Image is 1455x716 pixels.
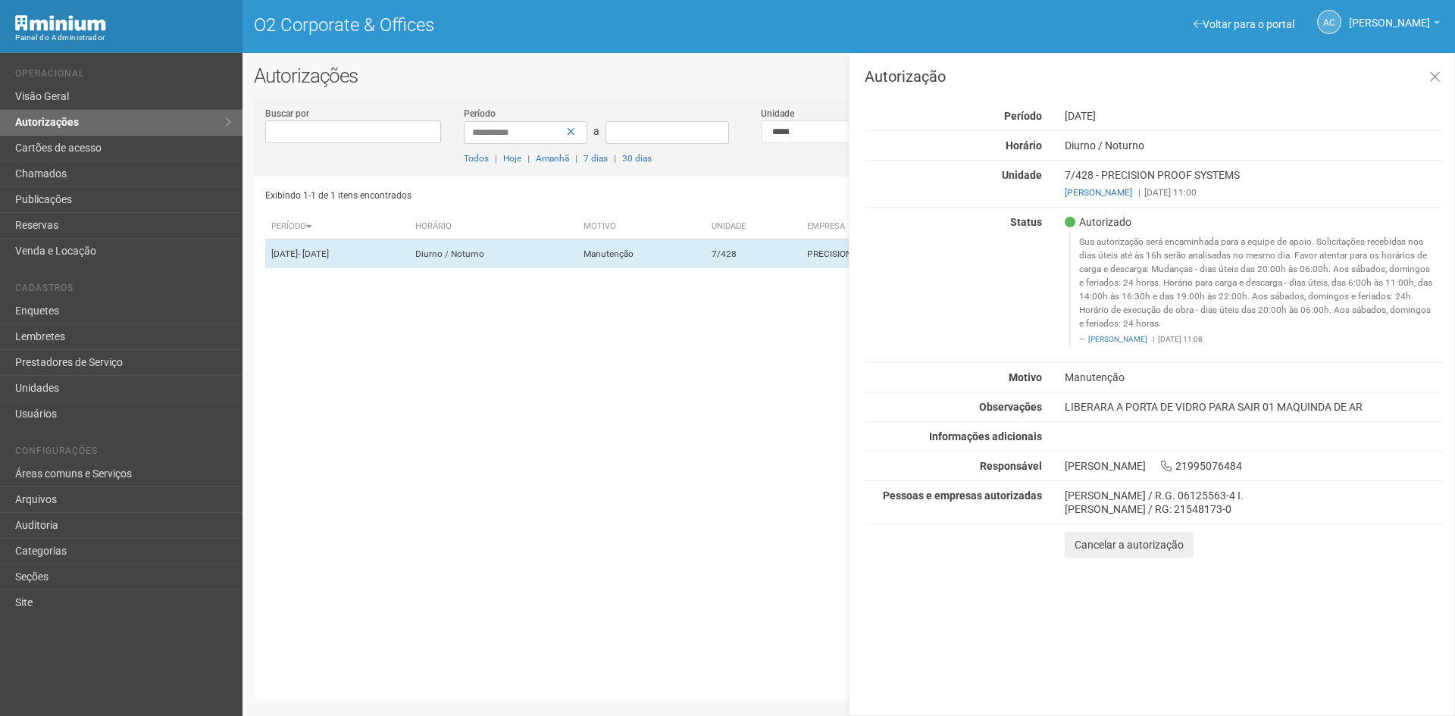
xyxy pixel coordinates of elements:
span: a [593,125,599,137]
span: | [527,153,530,164]
div: [PERSON_NAME] 21995076484 [1053,459,1454,473]
th: Motivo [577,214,706,239]
footer: [DATE] 11:08 [1079,334,1435,345]
th: Unidade [706,214,801,239]
div: LIBERARA A PORTA DE VIDRO PARA SAIR 01 MAQUINDA DE AR [1053,400,1454,414]
h1: O2 Corporate & Offices [254,15,837,35]
a: Voltar para o portal [1194,18,1294,30]
td: PRECISION PROOF SYSTEMS [801,239,1069,269]
span: Ana Carla de Carvalho Silva [1349,2,1430,29]
label: Período [464,107,496,120]
span: | [1153,335,1154,343]
h2: Autorizações [254,64,1444,87]
span: | [495,153,497,164]
span: - [DATE] [298,249,329,259]
a: 30 dias [622,153,652,164]
div: Manutenção [1053,371,1454,384]
strong: Observações [979,401,1042,413]
div: [DATE] 11:00 [1065,186,1443,199]
button: Cancelar a autorização [1065,532,1194,558]
strong: Pessoas e empresas autorizadas [883,489,1042,502]
strong: Status [1010,216,1042,228]
th: Período [265,214,409,239]
span: Autorizado [1065,215,1131,229]
h3: Autorização [865,69,1443,84]
td: Manutenção [577,239,706,269]
img: Minium [15,15,106,31]
th: Horário [409,214,577,239]
td: 7/428 [706,239,801,269]
a: Hoje [503,153,521,164]
strong: Unidade [1002,169,1042,181]
label: Unidade [761,107,794,120]
strong: Responsável [980,460,1042,472]
div: Painel do Administrador [15,31,231,45]
li: Configurações [15,446,231,461]
a: [PERSON_NAME] [1065,187,1132,198]
div: [PERSON_NAME] / RG: 21548173-0 [1065,502,1443,516]
a: 7 dias [584,153,608,164]
td: Diurno / Noturno [409,239,577,269]
div: Diurno / Noturno [1053,139,1454,152]
div: Exibindo 1-1 de 1 itens encontrados [265,184,844,207]
label: Buscar por [265,107,309,120]
div: [PERSON_NAME] / R.G. 06125563-4 I. [1065,489,1443,502]
strong: Informações adicionais [929,430,1042,442]
a: AC [1317,10,1341,34]
div: 7/428 - PRECISION PROOF SYSTEMS [1053,168,1454,199]
span: | [614,153,616,164]
span: | [1138,187,1141,198]
a: Amanhã [536,153,569,164]
span: | [575,153,577,164]
div: [DATE] [1053,109,1454,123]
td: [DATE] [265,239,409,269]
strong: Horário [1006,139,1042,152]
li: Operacional [15,68,231,84]
th: Empresa [801,214,1069,239]
li: Cadastros [15,283,231,299]
a: [PERSON_NAME] [1349,19,1440,31]
a: Todos [464,153,489,164]
strong: Motivo [1009,371,1042,383]
strong: Período [1004,110,1042,122]
a: [PERSON_NAME] [1088,335,1147,343]
blockquote: Sua autorização será encaminhada para a equipe de apoio. Solicitações recebidas nos dias úteis at... [1069,233,1443,347]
